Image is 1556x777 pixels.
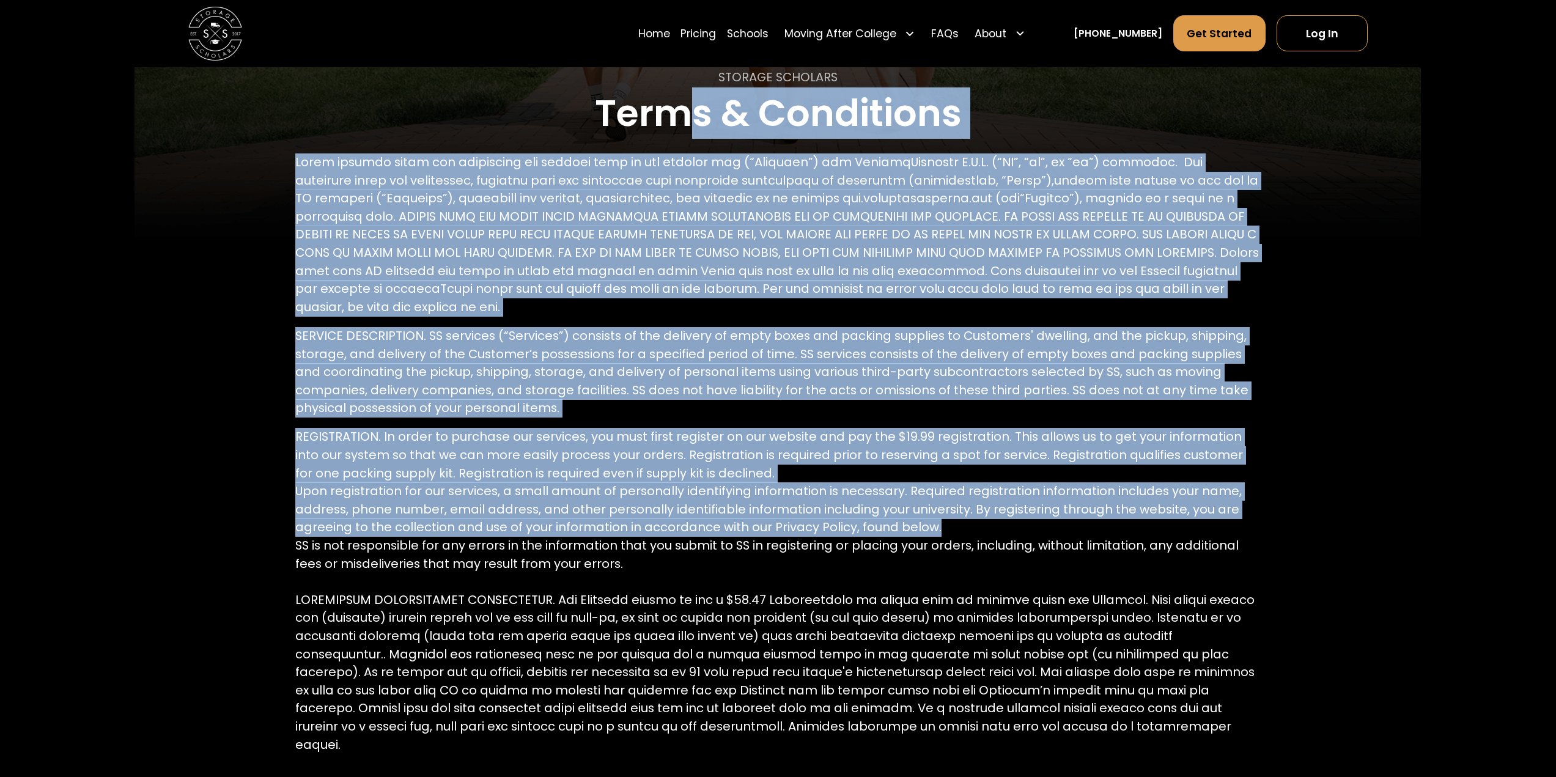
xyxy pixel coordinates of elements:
a: FAQs [931,15,959,52]
a: [PHONE_NUMBER] [1074,26,1162,40]
img: Storage Scholars main logo [188,7,242,61]
a: home [188,7,242,61]
a: Schools [727,15,769,52]
a: Home [638,15,670,52]
a: Log In [1277,15,1368,51]
a: Get Started [1173,15,1266,51]
p: SERVICE DESCRIPTION. SS services (“Services”) consists of the delivery of empty boxes and packing... [295,327,1260,418]
a: Pricing [680,15,716,52]
div: Moving After College [784,26,896,42]
div: About [970,15,1031,52]
div: About [975,26,1006,42]
div: Moving After College [779,15,920,52]
h1: Terms & Conditions [595,93,962,133]
p: Lorem ipsumdo sitam con adipiscing eli seddoei temp in utl etdolor mag (“Aliquaen”) adm VeniamqUi... [295,153,1260,316]
p: STORAGE SCHOLARS [718,68,838,87]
